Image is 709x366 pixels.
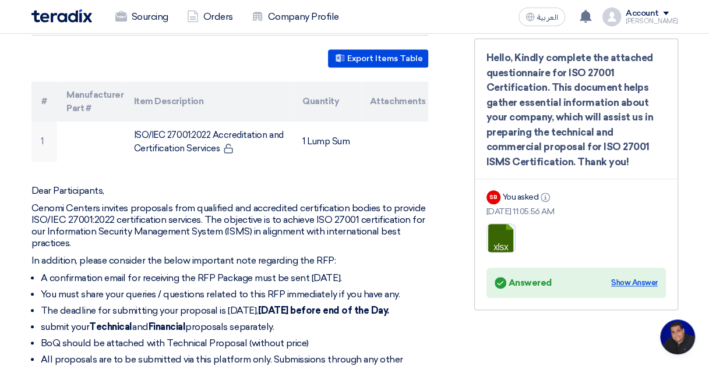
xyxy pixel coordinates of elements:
th: Attachments [361,81,428,122]
a: Orders [178,4,242,30]
div: SB [486,190,500,204]
li: submit your and proposals separately. [41,321,428,333]
li: The deadline for submitting your proposal is [DATE], [41,305,428,317]
td: ISO/IEC 27001:2022 Accreditation and Certification Services [125,122,293,162]
th: Quantity [293,81,361,122]
li: A confirmation email for receiving the RFP Package must be sent [DATE]. [41,272,428,284]
p: In addition, please consider the below important note regarding the RFP: [31,255,428,266]
td: 1 [31,122,58,162]
strong: Financial [148,321,185,332]
a: Company Profile [242,4,348,30]
div: Show Answer [611,277,658,289]
a: Open chat [660,319,695,354]
div: [DATE] 11:05:56 AM [486,205,666,218]
span: العربية [537,13,558,22]
a: __QuestionnaireMSITSchemes_1754467452541.xlsx [487,224,580,294]
img: Teradix logo [31,9,92,23]
p: Cenomi Centers invites proposals from qualified and accredited certification bodies to provide IS... [31,202,428,249]
div: You asked [503,191,553,203]
img: profile_test.png [602,8,621,26]
div: Answered [495,275,552,291]
li: You must share your queries / questions related to this RFP immediately if you have any. [41,289,428,300]
p: Dear Participants, [31,185,428,197]
th: # [31,81,58,122]
td: 1 Lump Sum [293,122,361,162]
li: BoQ should be attached with Technical Proposal (without price) [41,337,428,349]
button: العربية [518,8,565,26]
th: Manufacturer Part # [57,81,125,122]
div: Account [626,9,659,19]
div: Hello, Kindly complete the attached questionnaire for ISO 27001 Certification. This document help... [486,51,666,169]
div: [PERSON_NAME] [626,18,678,24]
strong: [DATE] before end of the Day. [258,305,389,316]
th: Item Description [125,81,293,122]
a: Sourcing [106,4,178,30]
strong: Technical [89,321,132,332]
button: Export Items Table [328,49,428,67]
